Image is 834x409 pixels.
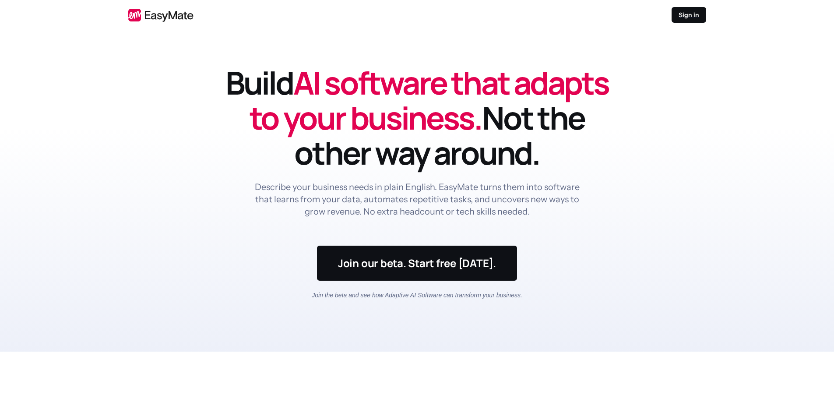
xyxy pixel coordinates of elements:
[225,65,610,170] h1: Build Not the other way around.
[672,7,706,23] a: Sign in
[253,181,582,218] p: Describe your business needs in plain English. EasyMate turns them into software that learns from...
[312,292,522,299] em: Join the beta and see how Adaptive AI Software can transform your business.
[128,8,194,22] img: EasyMate logo
[250,61,609,139] span: AI software that adapts to your business.
[679,11,699,19] p: Sign in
